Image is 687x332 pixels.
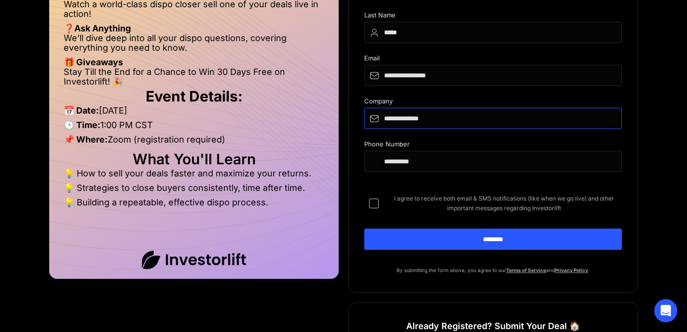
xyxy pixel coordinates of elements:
[364,12,622,22] div: Last Name
[64,120,100,130] strong: 🕒 Time:
[364,55,622,65] div: Email
[386,194,622,213] span: I agree to receive both email & SMS notifications (like when we go live) and other important mess...
[506,267,546,273] a: Terms of Service
[64,67,324,87] li: Stay Till the End for a Chance to Win 30 Days Free on Investorlift! 🎉
[64,106,324,120] li: [DATE]
[64,57,123,67] strong: 🎁 Giveaways
[64,154,324,164] h2: What You'll Learn
[654,299,677,322] div: Open Intercom Messenger
[64,23,131,33] strong: ❓Ask Anything
[364,141,622,151] div: Phone Number
[64,120,324,135] li: 1:00 PM CST
[64,134,108,144] strong: 📌 Where:
[146,87,243,105] strong: Event Details:
[64,169,324,183] li: 💡 How to sell your deals faster and maximize your returns.
[64,198,324,207] li: 💡 Building a repeatable, effective dispo process.
[64,183,324,198] li: 💡 Strategies to close buyers consistently, time after time.
[364,265,622,275] p: By submitting the form above, you agree to our and .
[64,135,324,149] li: Zoom (registration required)
[64,105,99,115] strong: 📅 Date:
[364,98,622,108] div: Company
[64,33,324,58] li: We’ll dive deep into all your dispo questions, covering everything you need to know.
[555,267,588,273] a: Privacy Policy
